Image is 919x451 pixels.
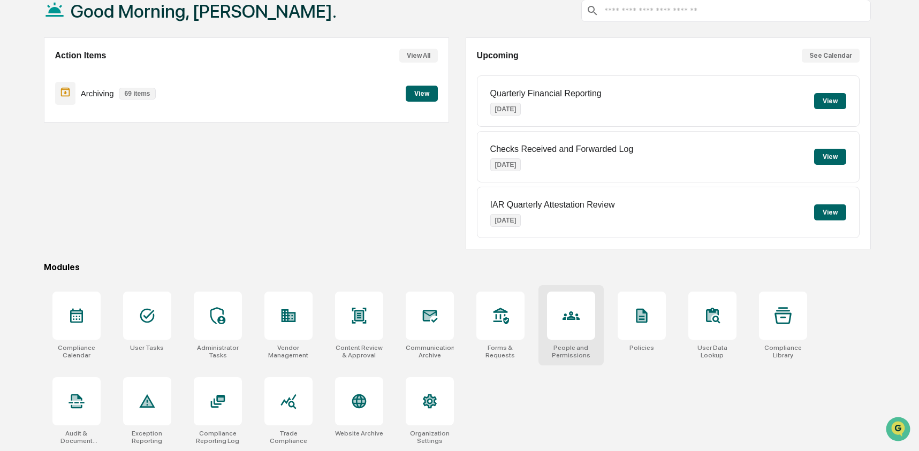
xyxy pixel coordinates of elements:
[264,344,313,359] div: Vendor Management
[406,88,438,98] a: View
[11,136,19,144] div: 🖐️
[885,416,914,445] iframe: Open customer support
[11,22,195,40] p: How can we help?
[6,151,72,170] a: 🔎Data Lookup
[182,85,195,98] button: Start new chat
[36,82,176,93] div: Start new chat
[52,344,101,359] div: Compliance Calendar
[11,156,19,165] div: 🔎
[73,131,137,150] a: 🗄️Attestations
[814,204,846,220] button: View
[814,93,846,109] button: View
[490,103,521,116] p: [DATE]
[490,158,521,171] p: [DATE]
[490,89,602,98] p: Quarterly Financial Reporting
[71,1,337,22] h1: Good Morning, [PERSON_NAME].
[194,430,242,445] div: Compliance Reporting Log
[476,344,525,359] div: Forms & Requests
[264,430,313,445] div: Trade Compliance
[55,51,107,60] h2: Action Items
[547,344,595,359] div: People and Permissions
[119,88,155,100] p: 69 items
[406,86,438,102] button: View
[36,93,135,101] div: We're available if you need us!
[814,149,846,165] button: View
[130,344,164,351] div: User Tasks
[802,49,860,63] button: See Calendar
[44,262,871,272] div: Modules
[335,344,383,359] div: Content Review & Approval
[406,344,454,359] div: Communications Archive
[335,430,383,437] div: Website Archive
[399,49,438,63] button: View All
[123,430,171,445] div: Exception Reporting
[21,155,67,166] span: Data Lookup
[490,200,615,210] p: IAR Quarterly Attestation Review
[194,344,242,359] div: Administrator Tasks
[477,51,519,60] h2: Upcoming
[629,344,654,351] div: Policies
[52,430,101,445] div: Audit & Document Logs
[759,344,807,359] div: Compliance Library
[688,344,736,359] div: User Data Lookup
[490,214,521,227] p: [DATE]
[88,135,133,146] span: Attestations
[75,181,130,189] a: Powered byPylon
[21,135,69,146] span: Preclearance
[107,181,130,189] span: Pylon
[11,82,30,101] img: 1746055101610-c473b297-6a78-478c-a979-82029cc54cd1
[406,430,454,445] div: Organization Settings
[81,89,114,98] p: Archiving
[78,136,86,144] div: 🗄️
[6,131,73,150] a: 🖐️Preclearance
[490,144,634,154] p: Checks Received and Forwarded Log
